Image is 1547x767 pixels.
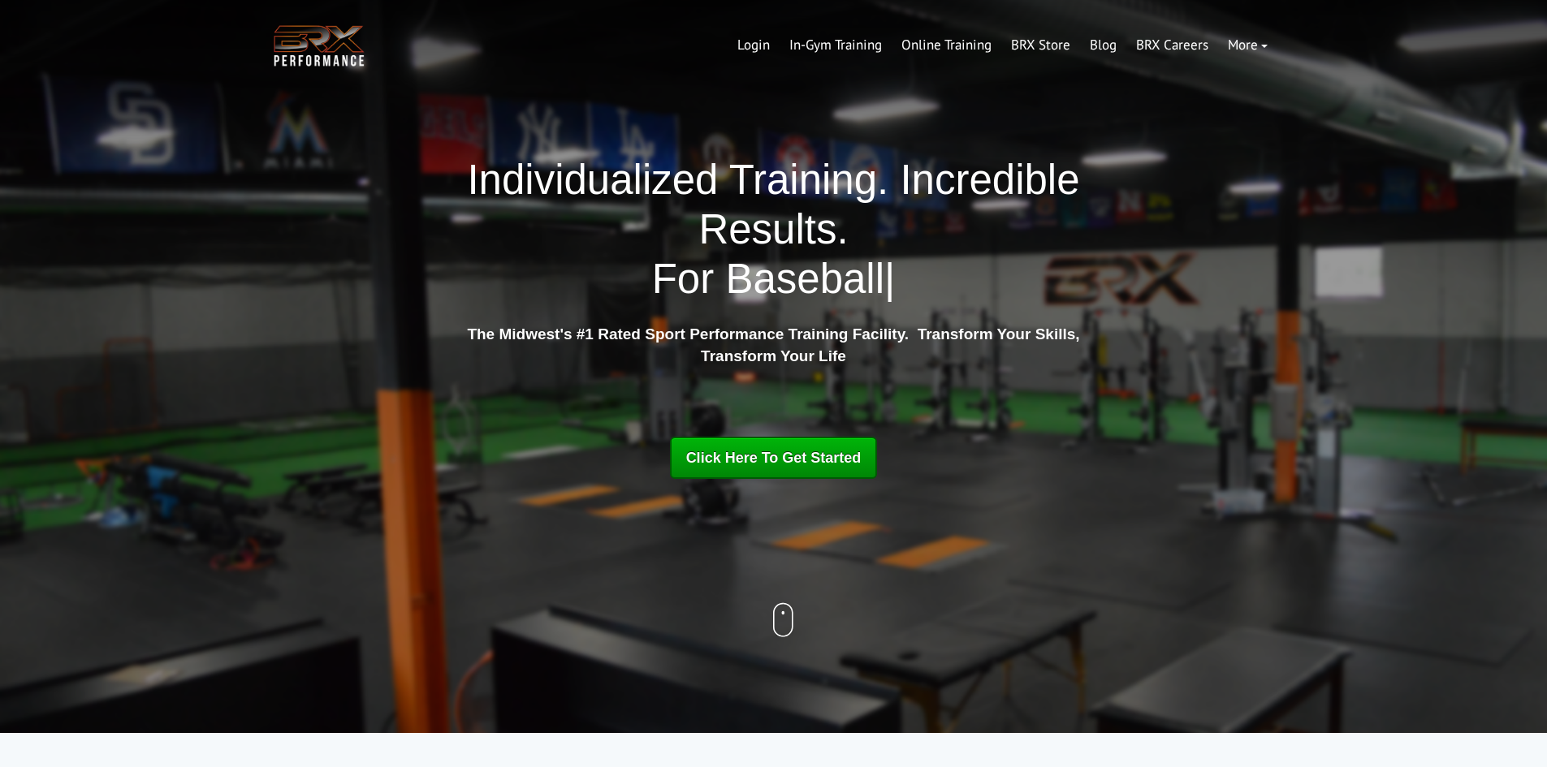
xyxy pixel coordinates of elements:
a: BRX Store [1001,26,1080,65]
span: | [884,256,895,302]
a: Login [728,26,780,65]
h1: Individualized Training. Incredible Results. [461,155,1087,304]
span: For Baseball [652,256,884,302]
div: Navigation Menu [728,26,1277,65]
img: BRX Transparent Logo-2 [270,21,368,71]
span: Click Here To Get Started [686,450,862,466]
a: Online Training [892,26,1001,65]
a: In-Gym Training [780,26,892,65]
a: Click Here To Get Started [670,437,878,479]
a: Blog [1080,26,1126,65]
a: BRX Careers [1126,26,1218,65]
a: More [1218,26,1277,65]
strong: The Midwest's #1 Rated Sport Performance Training Facility. Transform Your Skills, Transform Your... [467,325,1079,364]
